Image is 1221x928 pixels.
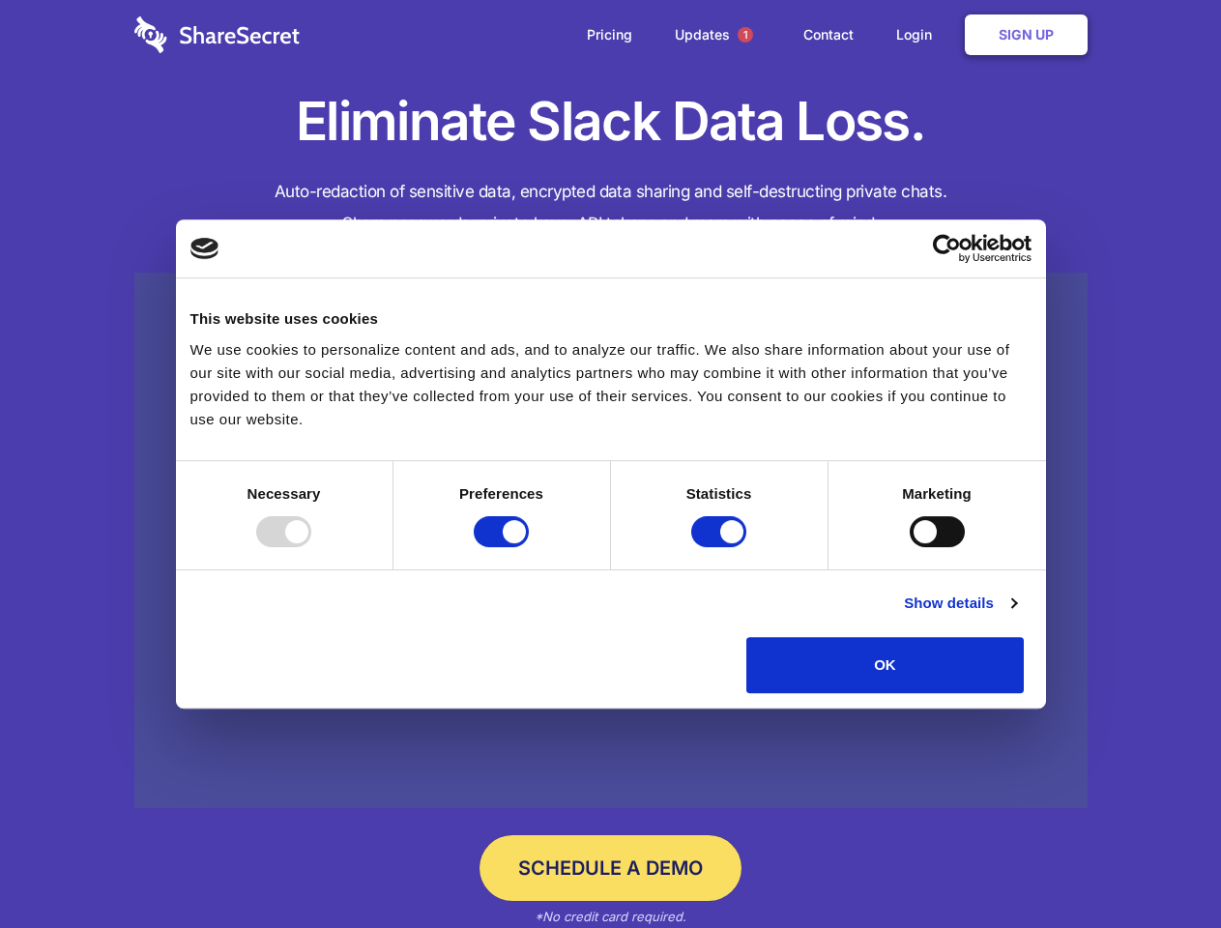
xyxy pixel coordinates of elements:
a: Sign Up [965,14,1088,55]
strong: Necessary [247,485,321,502]
a: Contact [784,5,873,65]
span: 1 [738,27,753,43]
div: This website uses cookies [190,307,1032,331]
img: logo [190,238,219,259]
a: Wistia video thumbnail [134,273,1088,809]
a: Pricing [567,5,652,65]
strong: Preferences [459,485,543,502]
strong: Statistics [686,485,752,502]
button: OK [746,637,1024,693]
a: Show details [904,592,1016,615]
strong: Marketing [902,485,972,502]
h4: Auto-redaction of sensitive data, encrypted data sharing and self-destructing private chats. Shar... [134,176,1088,240]
img: logo-wordmark-white-trans-d4663122ce5f474addd5e946df7df03e33cb6a1c49d2221995e7729f52c070b2.svg [134,16,300,53]
a: Usercentrics Cookiebot - opens in a new window [862,234,1032,263]
a: Schedule a Demo [480,835,741,901]
a: Login [877,5,961,65]
h1: Eliminate Slack Data Loss. [134,87,1088,157]
div: We use cookies to personalize content and ads, and to analyze our traffic. We also share informat... [190,338,1032,431]
em: *No credit card required. [535,909,686,924]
